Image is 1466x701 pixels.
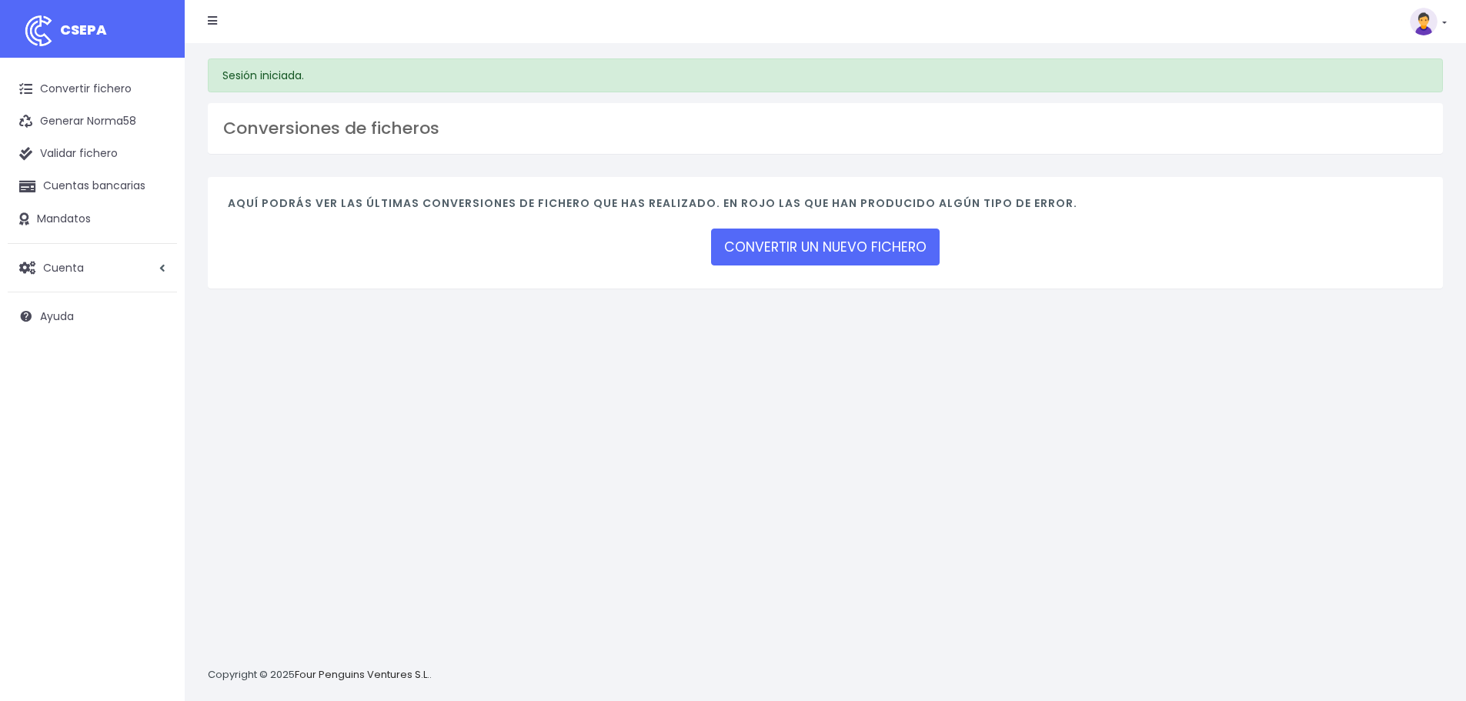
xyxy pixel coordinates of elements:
h3: Conversiones de ficheros [223,119,1428,139]
a: CONVERTIR UN NUEVO FICHERO [711,229,940,265]
a: Cuentas bancarias [8,170,177,202]
a: Convertir fichero [8,73,177,105]
a: Cuenta [8,252,177,284]
img: logo [19,12,58,50]
span: CSEPA [60,20,107,39]
div: Sesión iniciada. [208,58,1443,92]
a: Ayuda [8,300,177,332]
a: Validar fichero [8,138,177,170]
p: Copyright © 2025 . [208,667,432,683]
a: Mandatos [8,203,177,235]
img: profile [1410,8,1438,35]
span: Cuenta [43,259,84,275]
span: Ayuda [40,309,74,324]
a: Four Penguins Ventures S.L. [295,667,429,682]
h4: Aquí podrás ver las últimas conversiones de fichero que has realizado. En rojo las que han produc... [228,197,1423,218]
a: Generar Norma58 [8,105,177,138]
